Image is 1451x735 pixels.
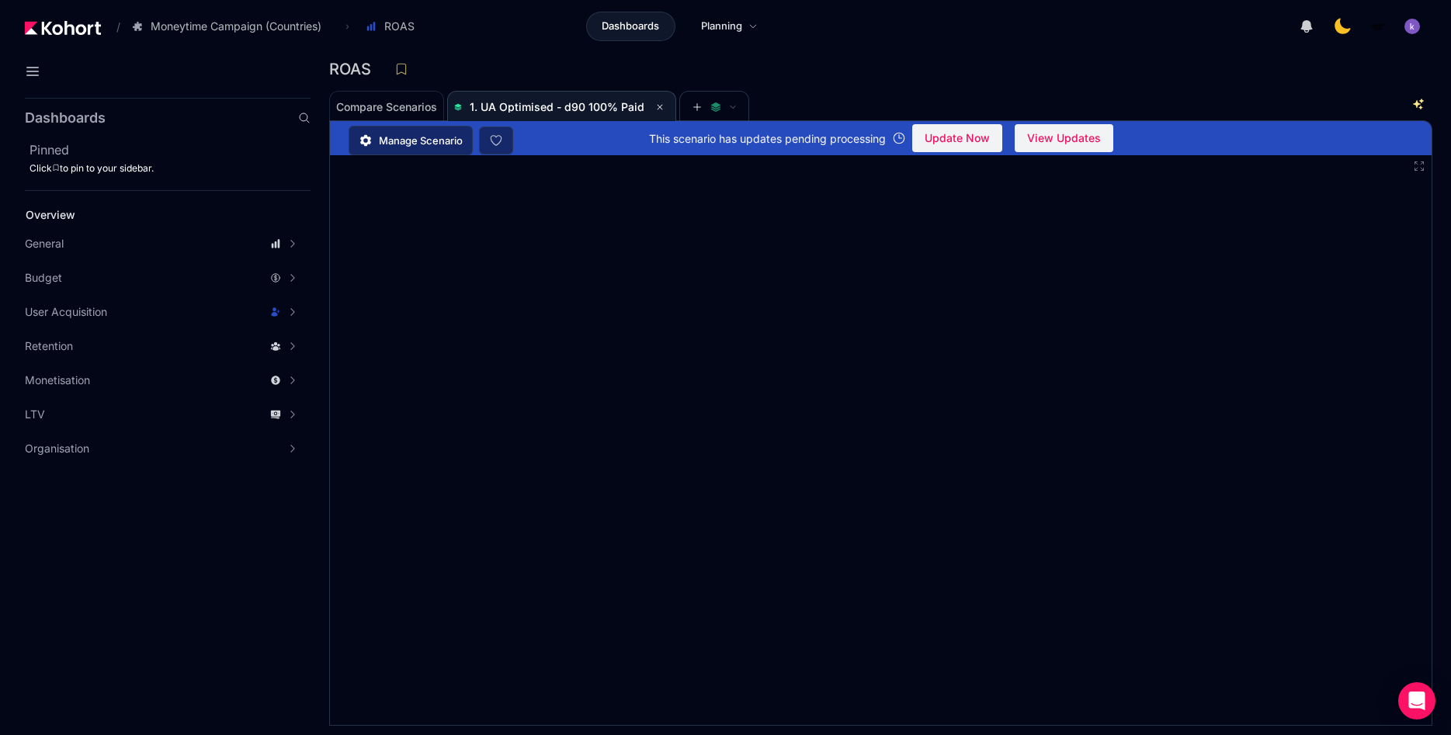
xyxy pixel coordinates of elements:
[602,19,659,34] span: Dashboards
[25,338,73,354] span: Retention
[349,126,473,155] a: Manage Scenario
[925,127,990,150] span: Update Now
[123,13,338,40] button: Moneytime Campaign (Countries)
[1413,160,1425,172] button: Fullscreen
[1015,124,1113,152] button: View Updates
[1398,682,1435,719] div: Open Intercom Messenger
[1027,127,1101,150] span: View Updates
[25,236,64,251] span: General
[329,61,380,77] h3: ROAS
[342,20,352,33] span: ›
[25,21,101,35] img: Kohort logo
[357,13,431,40] button: ROAS
[25,407,45,422] span: LTV
[336,102,437,113] span: Compare Scenarios
[384,19,415,34] span: ROAS
[649,130,886,147] span: This scenario has updates pending processing
[1370,19,1386,34] img: logo_MoneyTimeLogo_1_20250619094856634230.png
[685,12,774,41] a: Planning
[25,304,107,320] span: User Acquisition
[30,162,311,175] div: Click to pin to your sidebar.
[586,12,675,41] a: Dashboards
[912,124,1002,152] button: Update Now
[25,111,106,125] h2: Dashboards
[379,133,463,148] span: Manage Scenario
[701,19,742,34] span: Planning
[30,140,311,159] h2: Pinned
[151,19,321,34] span: Moneytime Campaign (Countries)
[25,270,62,286] span: Budget
[26,208,75,221] span: Overview
[104,19,120,35] span: /
[25,373,90,388] span: Monetisation
[25,441,89,456] span: Organisation
[20,203,284,227] a: Overview
[470,100,644,113] span: 1. UA Optimised - d90 100% Paid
